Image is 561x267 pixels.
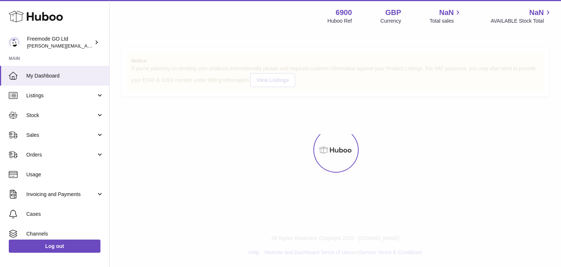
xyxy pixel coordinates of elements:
[491,8,552,25] a: NaN AVAILABLE Stock Total
[491,18,552,25] span: AVAILABLE Stock Total
[529,8,544,18] span: NaN
[381,18,401,25] div: Currency
[9,240,100,253] a: Log out
[26,132,96,139] span: Sales
[26,191,96,198] span: Invoicing and Payments
[26,171,104,178] span: Usage
[430,8,462,25] a: NaN Total sales
[27,35,93,49] div: Freemode GO Ltd
[9,37,20,48] img: lenka.smikniarova@gioteck.com
[439,8,454,18] span: NaN
[26,151,96,158] span: Orders
[385,8,401,18] strong: GBP
[430,18,462,25] span: Total sales
[26,112,96,119] span: Stock
[26,211,104,218] span: Cases
[26,230,104,237] span: Channels
[27,43,146,49] span: [PERSON_NAME][EMAIL_ADDRESS][DOMAIN_NAME]
[336,8,352,18] strong: 6900
[26,92,96,99] span: Listings
[328,18,352,25] div: Huboo Ref
[26,72,104,79] span: My Dashboard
